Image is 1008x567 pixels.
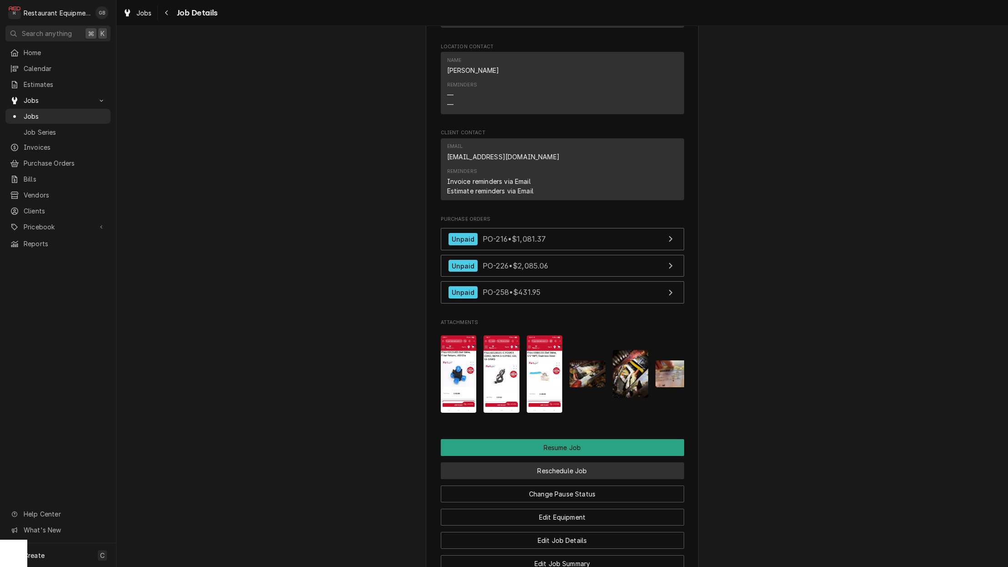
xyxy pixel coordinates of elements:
[88,29,94,38] span: ⌘
[441,335,477,413] img: cibdUrmeRcOYaK72q02r
[441,319,684,326] span: Attachments
[447,90,454,100] div: —
[24,96,92,105] span: Jobs
[24,525,105,535] span: What's New
[8,6,21,19] div: Restaurant Equipment Diagnostics's Avatar
[5,25,111,41] button: Search anything⌘K
[447,81,477,109] div: Reminders
[24,158,106,168] span: Purchase Orders
[24,206,106,216] span: Clients
[441,43,684,51] span: Location Contact
[655,360,691,387] img: XnX9Yw2TcGuyJzeQ5M6o
[160,5,174,20] button: Navigate back
[570,360,605,387] img: C4Ui2qutRMCj6O2xLqef
[441,255,684,277] a: View Purchase Order
[483,261,549,270] span: PO-226 • $2,085.06
[483,288,540,297] span: PO-258 • $431.95
[447,186,534,196] div: Estimate reminders via Email
[441,462,684,479] button: Reschedule Job
[441,281,684,304] a: View Purchase Order
[447,168,534,196] div: Reminders
[447,143,463,150] div: Email
[5,203,111,218] a: Clients
[96,6,108,19] div: Gary Beaver's Avatar
[447,57,499,75] div: Name
[5,219,111,234] a: Go to Pricebook
[449,286,478,299] div: Unpaid
[449,233,478,245] div: Unpaid
[441,138,684,201] div: Contact
[24,142,106,152] span: Invoices
[24,174,106,184] span: Bills
[100,551,105,560] span: C
[441,479,684,502] div: Button Group Row
[447,100,454,109] div: —
[484,335,519,413] img: AZzQvlnFQpaZxBwccfNd
[441,502,684,526] div: Button Group Row
[5,172,111,187] a: Bills
[447,81,477,89] div: Reminders
[5,93,111,108] a: Go to Jobs
[441,129,684,137] span: Client Contact
[449,260,478,272] div: Unpaid
[441,52,684,114] div: Contact
[8,6,21,19] div: R
[101,29,105,38] span: K
[24,127,106,137] span: Job Series
[5,187,111,202] a: Vendors
[24,222,92,232] span: Pricebook
[441,129,684,204] div: Client Contact
[24,239,106,248] span: Reports
[441,228,684,250] a: View Purchase Order
[24,8,91,18] div: Restaurant Equipment Diagnostics
[96,6,108,19] div: GB
[24,48,106,57] span: Home
[24,64,106,73] span: Calendar
[5,140,111,155] a: Invoices
[441,532,684,549] button: Edit Job Details
[5,77,111,92] a: Estimates
[447,66,499,75] div: [PERSON_NAME]
[441,439,684,456] div: Button Group Row
[441,319,684,420] div: Attachments
[441,486,684,502] button: Change Pause Status
[5,61,111,76] a: Calendar
[447,177,531,186] div: Invoice reminders via Email
[24,552,45,559] span: Create
[441,216,684,223] span: Purchase Orders
[5,522,111,537] a: Go to What's New
[119,5,156,20] a: Jobs
[441,138,684,205] div: Client Contact List
[447,143,559,161] div: Email
[441,439,684,456] button: Resume Job
[441,526,684,549] div: Button Group Row
[447,153,559,161] a: [EMAIL_ADDRESS][DOMAIN_NAME]
[5,506,111,521] a: Go to Help Center
[441,456,684,479] div: Button Group Row
[24,80,106,89] span: Estimates
[613,350,649,398] img: FzST6ixfSxCyR8yIfjjw
[483,234,546,243] span: PO-216 • $1,081.37
[174,7,218,19] span: Job Details
[5,109,111,124] a: Jobs
[136,8,152,18] span: Jobs
[441,509,684,526] button: Edit Equipment
[441,328,684,420] span: Attachments
[24,111,106,121] span: Jobs
[441,43,684,118] div: Location Contact
[24,190,106,200] span: Vendors
[5,156,111,171] a: Purchase Orders
[441,216,684,308] div: Purchase Orders
[24,509,105,519] span: Help Center
[5,236,111,251] a: Reports
[441,52,684,118] div: Location Contact List
[5,45,111,60] a: Home
[5,125,111,140] a: Job Series
[447,168,477,175] div: Reminders
[22,29,72,38] span: Search anything
[527,335,563,413] img: 1P3Zov0xSqC5NpWOwaJc
[447,57,462,64] div: Name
